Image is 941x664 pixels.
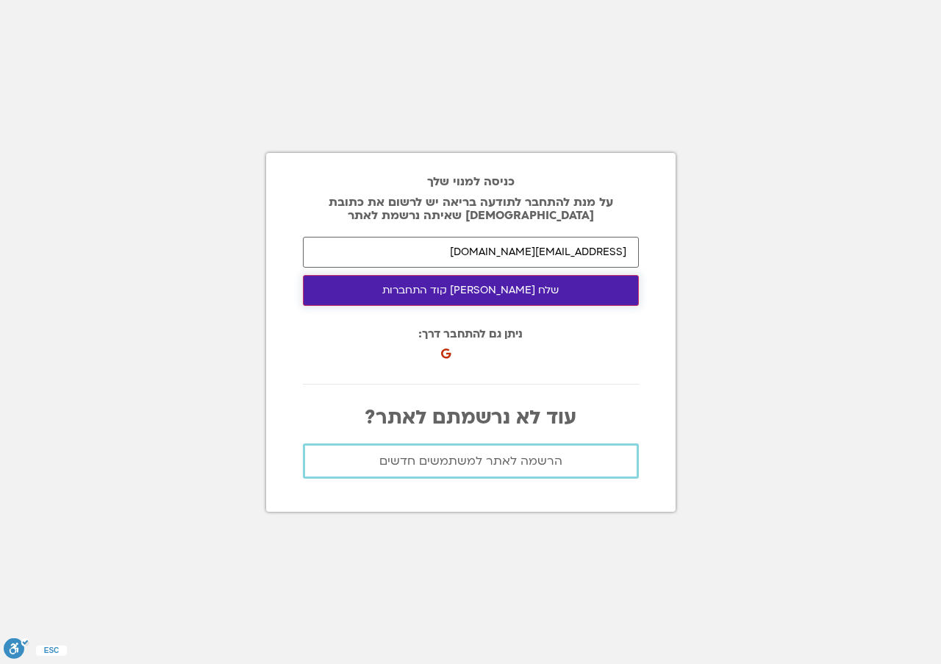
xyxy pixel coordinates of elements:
input: האימייל איתו נרשמת לאתר [303,237,639,268]
a: הרשמה לאתר למשתמשים חדשים [303,443,639,479]
button: שלח [PERSON_NAME] קוד התחברות [303,275,639,306]
p: עוד לא נרשמתם לאתר? [303,407,639,429]
iframe: כפתור לכניסה באמצעות חשבון Google [444,332,606,365]
span: הרשמה לאתר למשתמשים חדשים [379,454,562,468]
h2: כניסה למנוי שלך [303,175,639,188]
p: על מנת להתחבר לתודעה בריאה יש לרשום את כתובת [DEMOGRAPHIC_DATA] שאיתה נרשמת לאתר [303,196,639,222]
